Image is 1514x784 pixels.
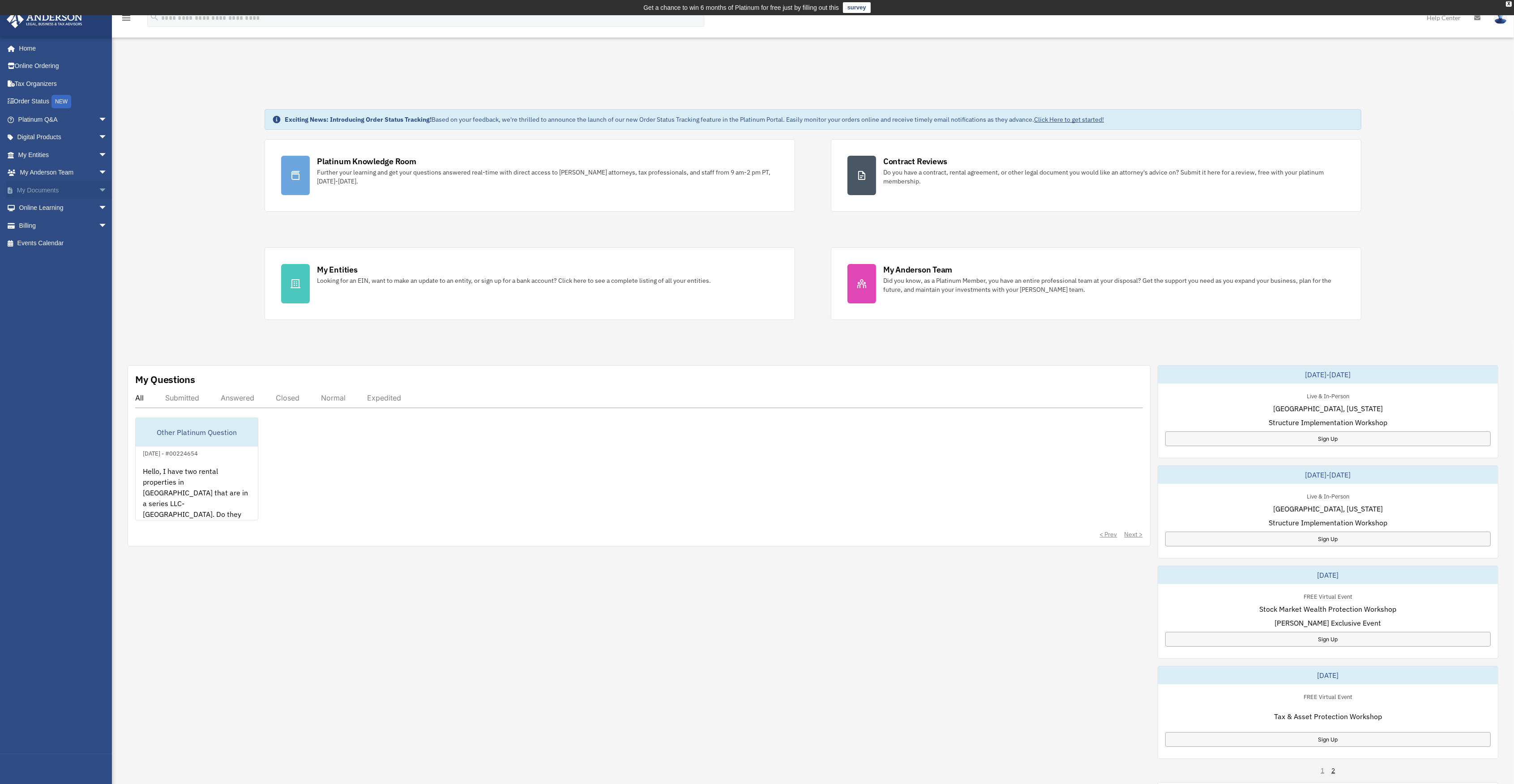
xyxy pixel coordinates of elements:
[367,393,401,402] div: Expedited
[1273,503,1383,514] span: [GEOGRAPHIC_DATA], [US_STATE]
[6,75,121,93] a: Tax Organizers
[6,57,121,75] a: Online Ordering
[121,16,132,23] a: menu
[6,128,121,146] a: Digital Productsarrow_drop_down
[1494,11,1507,24] img: User Pic
[1269,517,1387,528] span: Structure Implementation Workshop
[1296,591,1360,601] div: FREE Virtual Event
[135,418,258,520] a: Other Platinum Question[DATE] - #00224654Hello, I have two rental properties in [GEOGRAPHIC_DATA]...
[165,393,199,402] div: Submitted
[1165,532,1491,546] a: Sign Up
[1273,403,1383,414] span: [GEOGRAPHIC_DATA], [US_STATE]
[883,168,1345,186] div: Do you have a contract, rental agreement, or other legal document you would like an attorney's ad...
[136,448,205,457] div: [DATE] - #00224654
[1158,566,1498,584] div: [DATE]
[98,199,116,217] span: arrow_drop_down
[98,217,116,235] span: arrow_drop_down
[6,146,121,164] a: My Entitiesarrow_drop_down
[843,2,871,13] a: survey
[831,247,1361,320] a: My Anderson Team Did you know, as a Platinum Member, you have an entire professional team at your...
[276,393,299,402] div: Closed
[317,264,357,275] div: My Entities
[136,418,258,447] div: Other Platinum Question
[265,247,795,320] a: My Entities Looking for an EIN, want to make an update to an entity, or sign up for a bank accoun...
[1165,431,1491,446] a: Sign Up
[6,39,116,57] a: Home
[1296,691,1360,701] div: FREE Virtual Event
[883,276,1345,294] div: Did you know, as a Platinum Member, you have an entire professional team at your disposal? Get th...
[6,217,121,234] a: Billingarrow_drop_down
[98,146,116,164] span: arrow_drop_down
[136,459,258,528] div: Hello, I have two rental properties in [GEOGRAPHIC_DATA] that are in a series LLC-[GEOGRAPHIC_DAT...
[883,264,952,275] div: My Anderson Team
[1300,491,1356,500] div: Live & In-Person
[1259,604,1396,614] span: Stock Market Wealth Protection Workshop
[831,139,1361,212] a: Contract Reviews Do you have a contract, rental agreement, or other legal document you would like...
[135,393,144,402] div: All
[1034,115,1104,124] a: Click Here to get started!
[6,234,121,252] a: Events Calendar
[1331,766,1335,775] a: 2
[6,164,121,182] a: My Anderson Teamarrow_drop_down
[51,95,71,108] div: NEW
[1158,366,1498,383] div: [DATE]-[DATE]
[98,128,116,147] span: arrow_drop_down
[1158,666,1498,684] div: [DATE]
[285,115,1104,124] div: Based on your feedback, we're thrilled to announce the launch of our new Order Status Tracking fe...
[321,393,346,402] div: Normal
[221,393,254,402] div: Answered
[1300,391,1356,400] div: Live & In-Person
[317,168,778,186] div: Further your learning and get your questions answered real-time with direct access to [PERSON_NAM...
[121,13,132,23] i: menu
[1165,732,1491,747] a: Sign Up
[883,156,947,167] div: Contract Reviews
[98,181,116,200] span: arrow_drop_down
[98,111,116,129] span: arrow_drop_down
[6,181,121,199] a: My Documentsarrow_drop_down
[6,199,121,217] a: Online Learningarrow_drop_down
[4,11,85,28] img: Anderson Advisors Platinum Portal
[1506,1,1512,7] div: close
[6,93,121,111] a: Order StatusNEW
[6,111,121,128] a: Platinum Q&Aarrow_drop_down
[135,373,195,386] div: My Questions
[317,156,416,167] div: Platinum Knowledge Room
[1165,632,1491,647] a: Sign Up
[317,276,711,285] div: Looking for an EIN, want to make an update to an entity, or sign up for a bank account? Click her...
[98,164,116,182] span: arrow_drop_down
[150,12,159,22] i: search
[1274,711,1382,722] span: Tax & Asset Protection Workshop
[1158,466,1498,484] div: [DATE]-[DATE]
[1269,417,1387,428] span: Structure Implementation Workshop
[285,115,432,124] strong: Exciting News: Introducing Order Status Tracking!
[1274,618,1381,628] span: [PERSON_NAME] Exclusive Event
[265,139,795,212] a: Platinum Knowledge Room Further your learning and get your questions answered real-time with dire...
[643,2,839,13] div: Get a chance to win 6 months of Platinum for free just by filling out this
